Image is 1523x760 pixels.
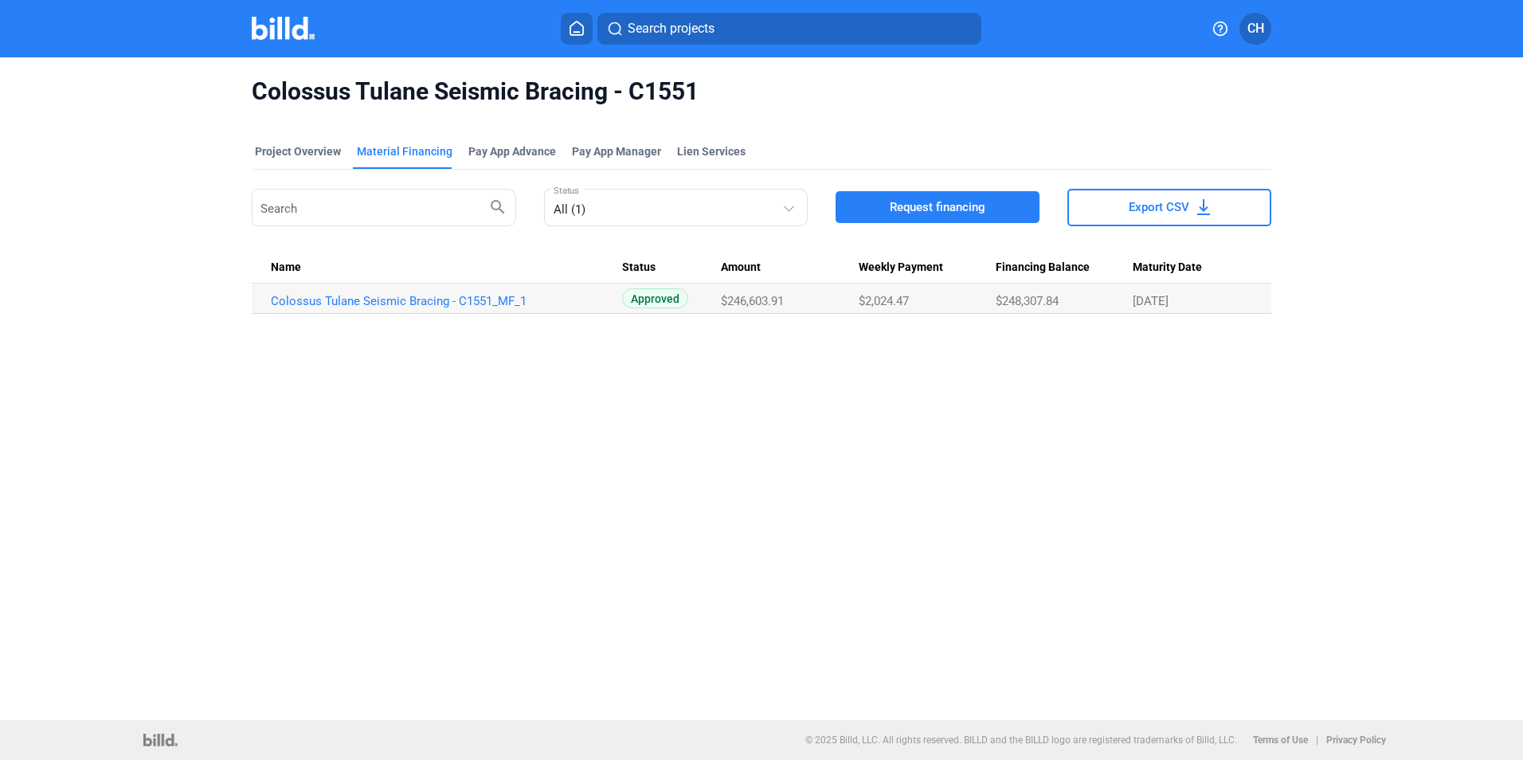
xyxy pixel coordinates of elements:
[1067,189,1271,226] button: Export CSV
[622,288,688,308] span: Approved
[721,261,858,275] div: Amount
[271,261,301,275] span: Name
[890,199,985,215] span: Request financing
[622,261,722,275] div: Status
[1247,19,1264,38] span: CH
[252,17,315,40] img: Billd Company Logo
[996,261,1090,275] span: Financing Balance
[721,261,761,275] span: Amount
[357,143,452,159] div: Material Financing
[996,261,1133,275] div: Financing Balance
[859,261,996,275] div: Weekly Payment
[468,143,556,159] div: Pay App Advance
[271,261,622,275] div: Name
[252,76,1271,107] span: Colossus Tulane Seismic Bracing - C1551
[1133,294,1169,308] span: [DATE]
[271,294,622,308] a: Colossus Tulane Seismic Bracing - C1551_MF_1
[597,13,981,45] button: Search projects
[677,143,746,159] div: Lien Services
[1316,735,1318,746] p: |
[1133,261,1202,275] span: Maturity Date
[1239,13,1271,45] button: CH
[488,197,507,216] mat-icon: search
[805,735,1237,746] p: © 2025 Billd, LLC. All rights reserved. BILLD and the BILLD logo are registered trademarks of Bil...
[1253,735,1308,746] b: Terms of Use
[622,261,656,275] span: Status
[1129,199,1189,215] span: Export CSV
[1133,261,1252,275] div: Maturity Date
[143,734,178,746] img: logo
[721,294,784,308] span: $246,603.91
[255,143,341,159] div: Project Overview
[572,143,661,159] span: Pay App Manager
[1326,735,1386,746] b: Privacy Policy
[836,191,1039,223] button: Request financing
[554,202,585,217] mat-select-trigger: All (1)
[859,294,909,308] span: $2,024.47
[859,261,943,275] span: Weekly Payment
[628,19,715,38] span: Search projects
[996,294,1059,308] span: $248,307.84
